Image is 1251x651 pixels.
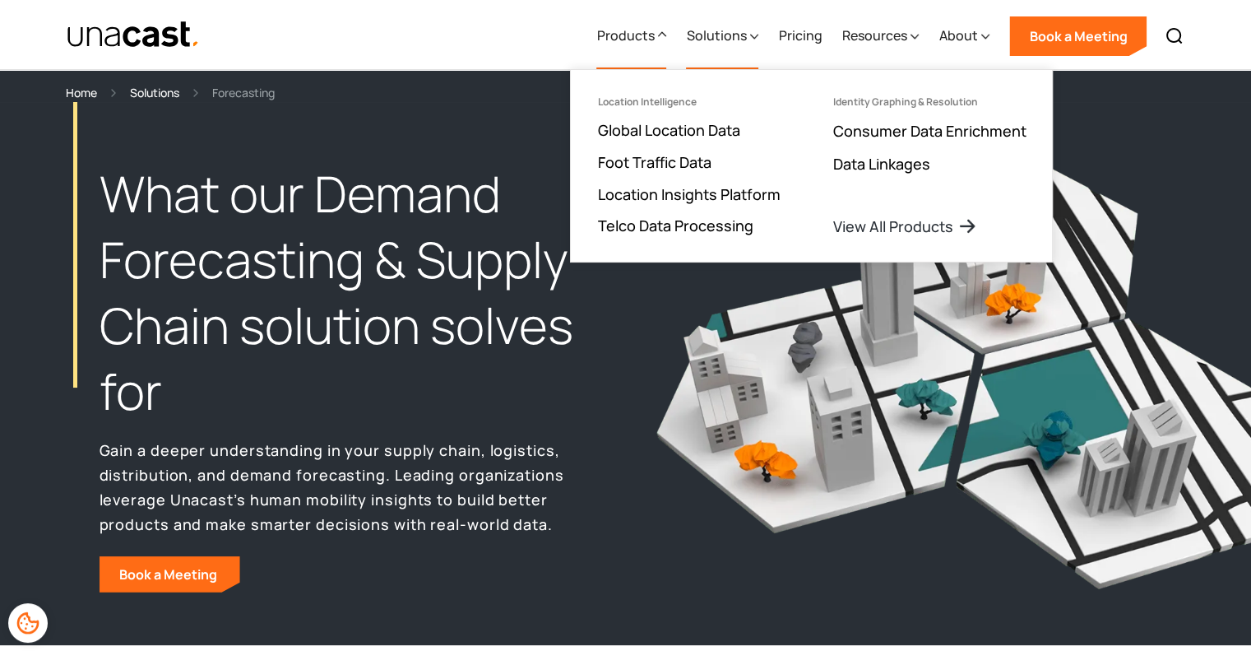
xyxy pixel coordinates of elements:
a: Home [66,83,97,102]
a: Foot Traffic Data [597,152,711,172]
div: Resources [841,2,919,70]
div: Cookie Preferences [8,603,48,643]
div: Resources [841,26,906,45]
div: Solutions [686,2,758,70]
div: Identity Graphing & Resolution [832,96,977,108]
a: Location Insights Platform [597,184,780,204]
div: Products [596,2,666,70]
a: Solutions [130,83,179,102]
div: Products [596,26,654,45]
div: Solutions [686,26,746,45]
p: Gain a deeper understanding in your supply chain, logistics, distribution, and demand forecasting... [100,438,593,537]
a: Telco Data Processing [597,216,753,235]
a: Global Location Data [597,120,739,140]
div: About [938,26,977,45]
nav: Products [570,69,1053,263]
a: View All Products [832,216,977,236]
a: home [67,21,201,49]
img: Search icon [1165,26,1184,46]
a: Book a Meeting [1009,16,1147,56]
a: Data Linkages [832,154,929,174]
div: Forecasting [212,83,275,102]
img: Unacast text logo [67,21,201,49]
div: Location Intelligence [597,96,696,108]
a: Pricing [778,2,822,70]
a: Book a Meeting [100,556,240,593]
h1: What our Demand Forecasting & Supply Chain solution solves for [100,161,593,424]
a: Consumer Data Enrichment [832,121,1026,141]
div: About [938,2,989,70]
